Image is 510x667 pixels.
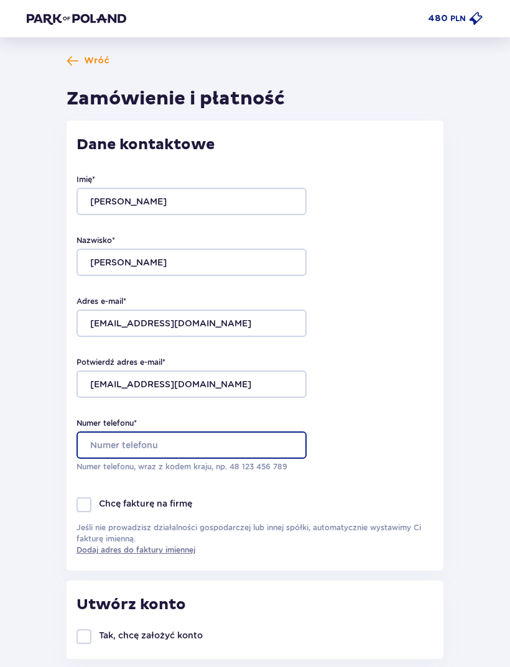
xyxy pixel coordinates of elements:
input: Adres e-mail [76,310,307,337]
input: Nazwisko [76,249,307,276]
input: Imię [76,188,307,215]
input: Potwierdź adres e-mail [76,370,307,398]
p: Dane kontaktowe [76,136,433,154]
a: Wróć [67,55,109,67]
label: Numer telefonu * [76,418,137,429]
p: Utwórz konto [76,596,186,614]
h1: Zamówienie i płatność [67,87,285,111]
label: Potwierdź adres e-mail * [76,357,165,368]
p: 480 [428,12,448,25]
p: Chcę fakturę na firmę [99,497,192,510]
p: Numer telefonu, wraz z kodem kraju, np. 48 ​123 ​456 ​789 [76,461,307,472]
input: Numer telefonu [76,431,307,459]
p: PLN [450,13,466,24]
img: Park of Poland logo [27,12,126,25]
a: Dodaj adres do faktury imiennej [76,545,195,556]
p: Jeśli nie prowadzisz działalności gospodarczej lub innej spółki, automatycznie wystawimy Ci faktu... [76,522,433,556]
label: Imię * [76,174,95,185]
span: Wróć [84,55,109,67]
label: Adres e-mail * [76,296,126,307]
label: Nazwisko * [76,235,115,246]
p: Tak, chcę założyć konto [99,629,203,642]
